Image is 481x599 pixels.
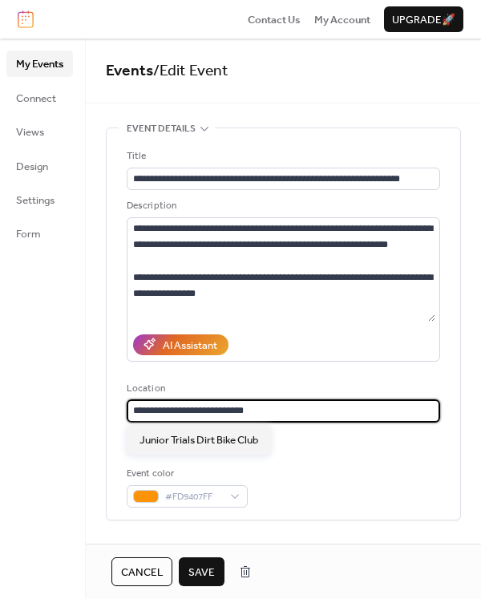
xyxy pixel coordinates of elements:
div: AI Assistant [163,338,217,354]
span: Save [188,565,215,581]
span: #FD9407FF [165,489,222,505]
a: Contact Us [248,11,301,27]
a: Views [6,119,73,144]
button: Cancel [111,557,172,586]
a: My Events [6,51,73,76]
span: Upgrade 🚀 [392,12,455,28]
button: Save [179,557,224,586]
div: Description [127,198,437,214]
a: Settings [6,187,73,212]
a: Design [6,153,73,179]
span: My Events [16,56,63,72]
span: Design [16,159,48,175]
span: Form [16,226,41,242]
span: Cancel [121,565,163,581]
button: AI Assistant [133,334,228,355]
img: logo [18,10,34,28]
span: Contact Us [248,12,301,28]
span: / Edit Event [153,56,228,86]
button: Upgrade🚀 [384,6,463,32]
div: Location [127,381,437,397]
span: Junior Trials Dirt Bike Club [139,432,258,448]
div: Event color [127,466,245,482]
span: Views [16,124,44,140]
span: Date and time [127,540,195,556]
span: Settings [16,192,55,208]
a: Connect [6,85,73,111]
span: Connect [16,91,56,107]
a: Events [106,56,153,86]
div: Title [127,148,437,164]
span: Event details [127,121,196,137]
span: My Account [314,12,370,28]
a: Form [6,221,73,246]
a: My Account [314,11,370,27]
